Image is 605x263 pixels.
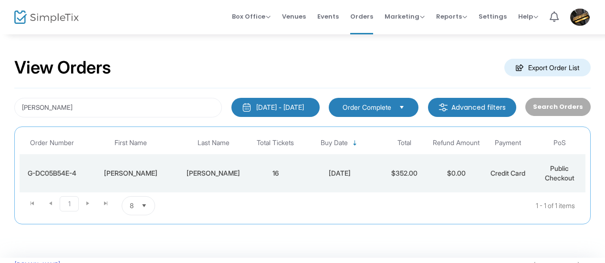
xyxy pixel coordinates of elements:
[231,98,320,117] button: [DATE] - [DATE]
[198,139,229,147] span: Last Name
[495,139,521,147] span: Payment
[20,132,585,192] div: Data table
[317,4,339,29] span: Events
[256,103,304,112] div: [DATE] - [DATE]
[250,132,301,154] th: Total Tickets
[60,196,79,211] span: Page 1
[303,168,376,178] div: 10/15/2025
[232,12,271,21] span: Box Office
[351,139,359,147] span: Sortable
[343,103,391,112] span: Order Complete
[282,4,306,29] span: Venues
[430,132,482,154] th: Refund Amount
[553,139,566,147] span: PoS
[242,103,251,112] img: monthly
[321,139,348,147] span: Buy Date
[14,98,222,117] input: Search by name, email, phone, order number, ip address, or last 4 digits of card
[518,12,538,21] span: Help
[14,57,111,78] h2: View Orders
[30,139,74,147] span: Order Number
[130,201,134,210] span: 8
[115,139,147,147] span: First Name
[379,154,430,192] td: $352.00
[350,4,373,29] span: Orders
[86,168,175,178] div: Linda
[436,12,467,21] span: Reports
[490,169,525,177] span: Credit Card
[545,164,574,182] span: Public Checkout
[137,197,151,215] button: Select
[430,154,482,192] td: $0.00
[428,98,516,117] m-button: Advanced filters
[479,4,507,29] span: Settings
[179,168,247,178] div: Quigley
[250,196,575,215] kendo-pager-info: 1 - 1 of 1 items
[385,12,425,21] span: Marketing
[438,103,448,112] img: filter
[379,132,430,154] th: Total
[395,102,408,113] button: Select
[250,154,301,192] td: 16
[22,168,82,178] div: G-DC05B54E-4
[504,59,591,76] m-button: Export Order List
